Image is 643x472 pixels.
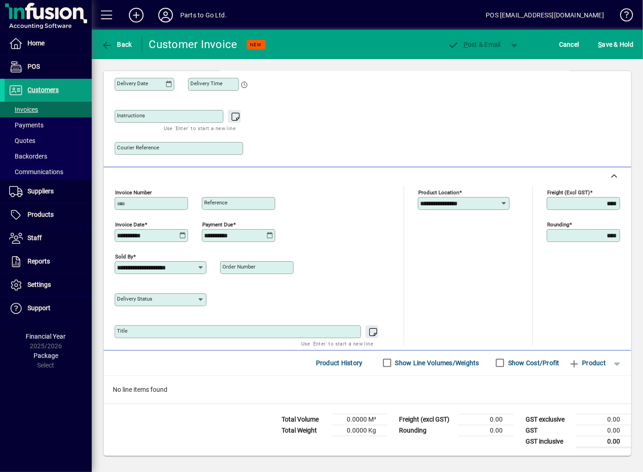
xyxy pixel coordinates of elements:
span: POS [28,63,40,70]
mat-label: Delivery status [117,296,152,302]
mat-label: Sold by [115,253,133,259]
button: Product History [312,355,366,371]
td: GST [521,425,576,436]
a: Payments [5,117,92,133]
td: 0.00 [459,414,514,425]
a: Backorders [5,148,92,164]
app-page-header-button: Back [92,36,142,53]
div: No line items found [104,376,631,404]
div: Parts to Go Ltd. [180,8,227,22]
mat-label: Freight (excl GST) [547,189,590,195]
a: Suppliers [5,180,92,203]
mat-label: Product location [418,189,459,195]
a: Products [5,203,92,226]
button: Save & Hold [596,36,636,53]
a: POS [5,55,92,78]
mat-label: Invoice date [115,221,144,227]
span: Payments [9,121,44,129]
span: Communications [9,168,63,176]
span: Product History [316,356,363,370]
a: Knowledge Base [613,2,632,32]
a: Settings [5,274,92,296]
mat-label: Instructions [117,112,145,119]
mat-label: Order number [222,263,255,270]
span: Settings [28,281,51,288]
span: Home [28,39,44,47]
button: Profile [151,7,180,23]
td: 0.00 [576,425,631,436]
span: Products [28,211,54,218]
span: Staff [28,234,42,241]
mat-label: Reference [204,199,227,206]
span: Product [569,356,606,370]
a: Support [5,297,92,320]
a: Communications [5,164,92,180]
button: Cancel [557,36,582,53]
span: Invoices [9,106,38,113]
td: Freight (excl GST) [394,414,459,425]
span: P [464,41,468,48]
span: Suppliers [28,187,54,195]
span: ave & Hold [598,37,633,52]
label: Show Cost/Profit [506,358,560,368]
mat-hint: Use 'Enter' to start a new line [164,123,236,133]
span: NEW [250,42,262,48]
td: 0.00 [576,436,631,447]
div: POS [EMAIL_ADDRESS][DOMAIN_NAME] [486,8,604,22]
label: Show Line Volumes/Weights [394,358,479,368]
span: Back [101,41,132,48]
a: Reports [5,250,92,273]
span: ost & Email [448,41,501,48]
span: Customers [28,86,59,93]
a: Invoices [5,102,92,117]
mat-label: Payment due [202,221,233,227]
span: Financial Year [26,333,66,340]
span: Reports [28,258,50,265]
mat-hint: Use 'Enter' to start a new line [301,338,373,349]
div: Customer Invoice [149,37,238,52]
mat-label: Courier Reference [117,144,159,151]
span: Backorders [9,153,47,160]
a: Staff [5,227,92,250]
td: 0.0000 M³ [332,414,387,425]
td: Total Weight [277,425,332,436]
span: Quotes [9,137,35,144]
button: Add [122,7,151,23]
mat-label: Delivery time [190,80,222,87]
td: 0.00 [459,425,514,436]
button: Product [564,355,610,371]
td: 0.0000 Kg [332,425,387,436]
button: Post & Email [443,36,505,53]
a: Home [5,32,92,55]
td: Total Volume [277,414,332,425]
span: S [598,41,602,48]
mat-label: Title [117,328,127,334]
mat-label: Delivery date [117,80,148,87]
mat-label: Rounding [547,221,569,227]
button: Back [99,36,134,53]
span: Package [33,352,58,359]
td: GST inclusive [521,436,576,447]
a: Quotes [5,133,92,148]
td: 0.00 [576,414,631,425]
span: Cancel [559,37,579,52]
td: Rounding [394,425,459,436]
span: Support [28,304,50,312]
td: GST exclusive [521,414,576,425]
mat-label: Invoice number [115,189,152,195]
